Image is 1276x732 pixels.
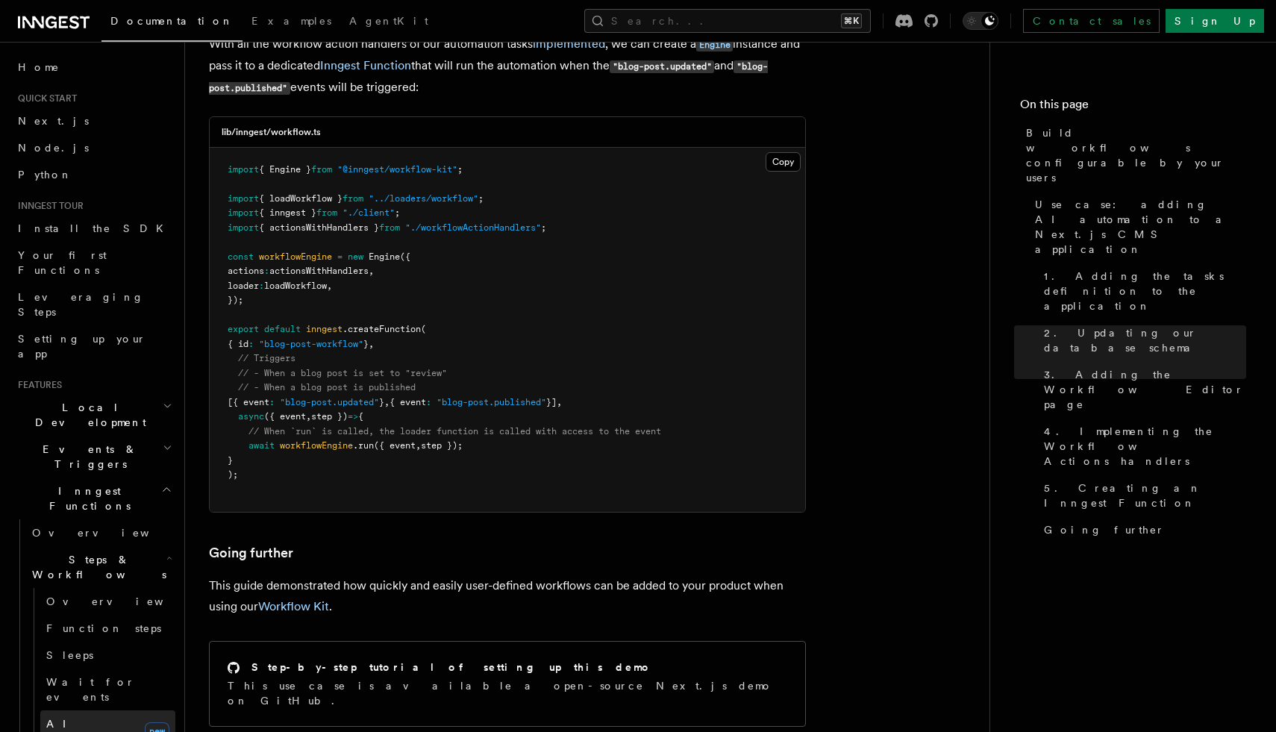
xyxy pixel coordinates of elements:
a: Going further [209,542,293,563]
span: Use case: adding AI automation to a Next.js CMS application [1035,197,1246,257]
span: , [369,339,374,349]
span: 4. Implementing the Workflow Actions handlers [1044,424,1246,469]
span: import [228,164,259,175]
a: 2. Updating our database schema [1038,319,1246,361]
span: "blog-post-workflow" [259,339,363,349]
span: .createFunction [343,324,421,334]
code: Engine [696,39,733,51]
span: Leveraging Steps [18,291,144,318]
span: Wait for events [46,676,135,703]
span: } [379,397,384,407]
span: const [228,251,254,262]
a: Overview [26,519,175,546]
span: "./client" [343,207,395,218]
a: Engine [696,37,733,51]
span: Your first Functions [18,249,107,276]
a: Wait for events [40,669,175,710]
span: workflowEngine [280,440,353,451]
span: }); [228,295,243,305]
span: 3. Adding the Workflow Editor page [1044,367,1246,412]
button: Search...⌘K [584,9,871,33]
span: loader [228,281,259,291]
a: Overview [40,588,175,615]
span: loadWorkflow [264,281,327,291]
a: Home [12,54,175,81]
span: , [384,397,390,407]
span: Inngest Functions [12,484,161,513]
span: new [348,251,363,262]
span: ; [457,164,463,175]
span: actionsWithHandlers [269,266,369,276]
span: "../loaders/workflow" [369,193,478,204]
a: Examples [243,4,340,40]
span: : [269,397,275,407]
a: Documentation [101,4,243,42]
span: { id [228,339,248,349]
a: Node.js [12,134,175,161]
span: , [369,266,374,276]
span: workflowEngine [259,251,332,262]
span: import [228,193,259,204]
a: Going further [1038,516,1246,543]
span: Sleeps [46,649,93,661]
span: ; [541,222,546,233]
span: ); [228,469,238,480]
span: { loadWorkflow } [259,193,343,204]
span: async [238,411,264,422]
a: Step-by-step tutorial of setting up this demoThis use case is available a open-source Next.js dem... [209,641,806,727]
span: Home [18,60,60,75]
span: { event [390,397,426,407]
span: , [557,397,562,407]
span: // When `run` is called, the loader function is called with access to the event [248,426,661,437]
a: 5. Creating an Inngest Function [1038,475,1246,516]
h3: lib/inngest/workflow.ts [222,126,321,138]
a: Setting up your app [12,325,175,367]
span: import [228,222,259,233]
p: This use case is available a open-source Next.js demo on GitHub. [228,678,787,708]
a: Python [12,161,175,188]
a: Use case: adding AI automation to a Next.js CMS application [1029,191,1246,263]
span: , [327,281,332,291]
span: .run [353,440,374,451]
span: Local Development [12,400,163,430]
p: With all the workflow action handlers of our automation tasks , we can create a instance and pass... [209,34,806,98]
p: This guide demonstrated how quickly and easily user-defined workflows can be added to your produc... [209,575,806,617]
code: "blog-post.published" [209,60,768,95]
span: ({ event [374,440,416,451]
span: Overview [32,527,186,539]
span: : [259,281,264,291]
span: step }) [311,411,348,422]
h2: Step-by-step tutorial of setting up this demo [251,660,652,675]
span: from [316,207,337,218]
span: "blog-post.updated" [280,397,379,407]
a: Function steps [40,615,175,642]
span: : [426,397,431,407]
span: ( [421,324,426,334]
span: inngest [306,324,343,334]
h4: On this page [1020,96,1246,119]
a: Workflow Kit [258,599,329,613]
a: Sign Up [1166,9,1264,33]
span: // - When a blog post is set to "review" [238,368,447,378]
span: Node.js [18,142,89,154]
button: Inngest Functions [12,478,175,519]
span: await [248,440,275,451]
span: }] [546,397,557,407]
span: : [264,266,269,276]
span: = [337,251,343,262]
span: Steps & Workflows [26,552,166,582]
a: 1. Adding the tasks definition to the application [1038,263,1246,319]
span: { actionsWithHandlers } [259,222,379,233]
a: AgentKit [340,4,437,40]
a: Contact sales [1023,9,1160,33]
span: ; [478,193,484,204]
span: { [358,411,363,422]
span: // - When a blog post is published [238,382,416,392]
span: Next.js [18,115,89,127]
a: Inngest Function [320,58,411,72]
button: Events & Triggers [12,436,175,478]
span: Inngest tour [12,200,84,212]
span: Features [12,379,62,391]
span: ; [395,207,400,218]
span: import [228,207,259,218]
